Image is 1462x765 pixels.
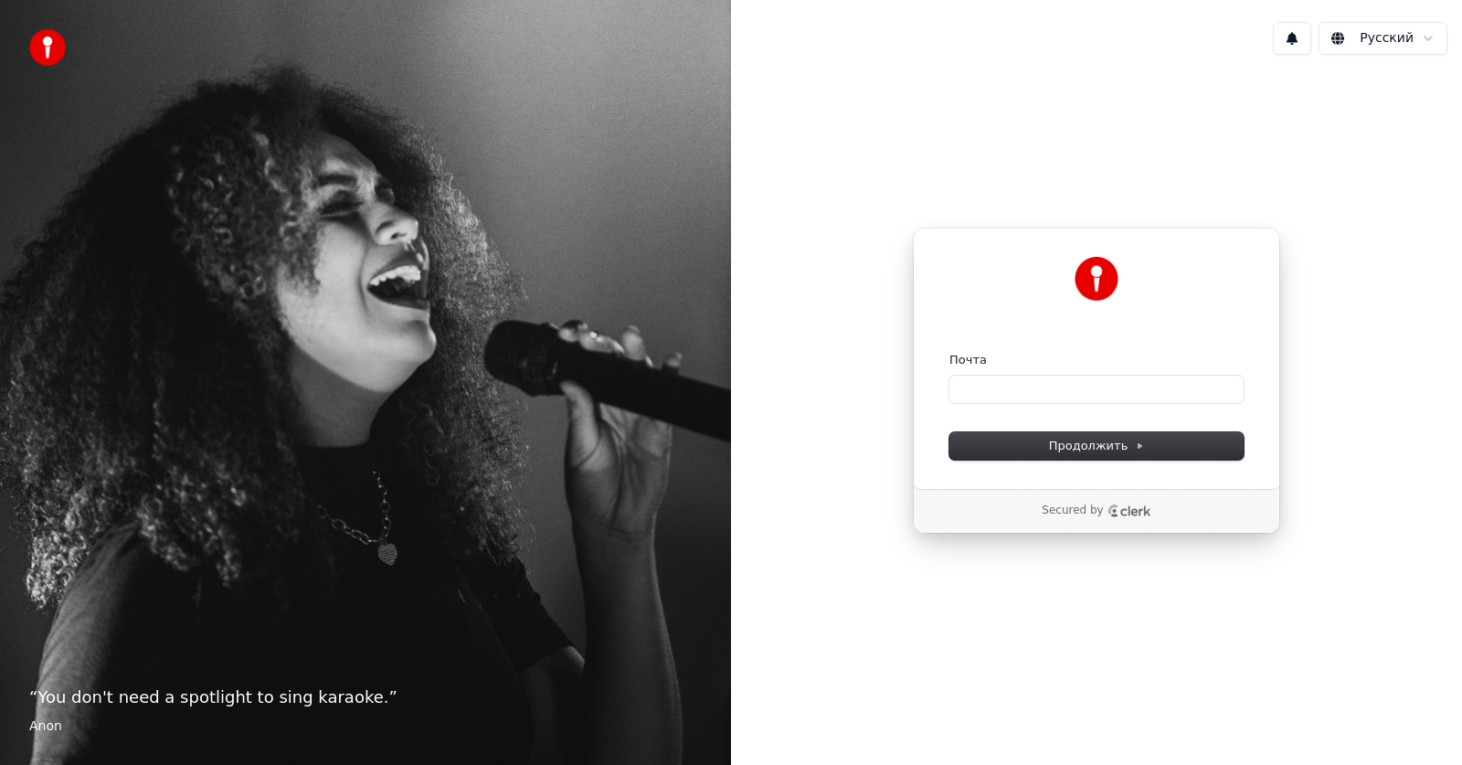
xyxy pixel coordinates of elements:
button: Продолжить [949,432,1244,460]
a: Clerk logo [1107,505,1151,517]
img: youka [29,29,66,66]
label: Почта [949,352,987,368]
p: Secured by [1042,504,1103,518]
p: “ You don't need a spotlight to sing karaoke. ” [29,685,702,710]
footer: Anon [29,717,702,736]
span: Продолжить [1049,438,1145,454]
img: Youka [1075,257,1118,301]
